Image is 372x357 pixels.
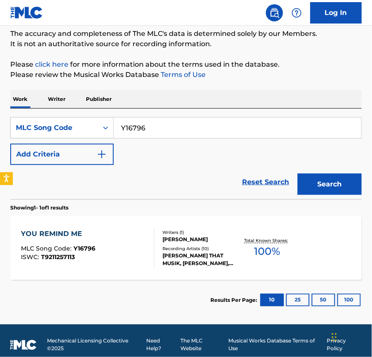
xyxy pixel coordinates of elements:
[238,173,293,192] a: Reset Search
[327,337,362,353] a: Privacy Policy
[10,39,362,49] p: It is not an authoritative source for recording information.
[337,294,361,307] button: 100
[162,236,238,243] div: [PERSON_NAME]
[21,229,95,239] div: YOU REMIND ME
[41,253,75,261] span: T9211257113
[35,60,68,68] a: click here
[47,337,142,353] span: Mechanical Licensing Collective © 2025
[332,325,337,350] div: Drag
[45,90,68,108] p: Writer
[10,117,362,199] form: Search Form
[288,4,305,21] div: Help
[312,294,335,307] button: 50
[260,294,284,307] button: 10
[298,174,362,195] button: Search
[292,8,302,18] img: help
[21,245,74,252] span: MLC Song Code :
[286,294,310,307] button: 25
[266,4,283,21] a: Public Search
[10,144,114,165] button: Add Criteria
[10,216,362,280] a: YOU REMIND MEMLC Song Code:Y16796ISWC:T9211257113Writers (1)[PERSON_NAME]Recording Artists (10)[P...
[74,245,95,252] span: Y16796
[244,237,290,244] p: Total Known Shares:
[228,337,322,353] a: Musical Works Database Terms of Use
[16,123,93,133] div: MLC Song Code
[10,204,68,212] p: Showing 1 - 1 of 1 results
[162,229,238,236] div: Writers ( 1 )
[210,296,259,304] p: Results Per Page:
[159,71,206,79] a: Terms of Use
[10,59,362,70] p: Please for more information about the terms used in the database.
[83,90,114,108] p: Publisher
[147,337,175,353] a: Need Help?
[162,245,238,252] div: Recording Artists ( 10 )
[10,70,362,80] p: Please review the Musical Works Database
[97,149,107,159] img: 9d2ae6d4665cec9f34b9.svg
[10,90,30,108] p: Work
[310,2,362,24] a: Log In
[21,253,41,261] span: ISWC :
[329,316,372,357] iframe: Chat Widget
[254,244,280,259] span: 100 %
[269,8,280,18] img: search
[180,337,223,353] a: The MLC Website
[162,252,238,267] div: [PERSON_NAME] THAT MUSIK, [PERSON_NAME], [PERSON_NAME], [PERSON_NAME] THAT MUSIK, [PERSON_NAME]/[...
[10,29,362,39] p: The accuracy and completeness of The MLC's data is determined solely by our Members.
[10,340,37,350] img: logo
[10,6,43,19] img: MLC Logo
